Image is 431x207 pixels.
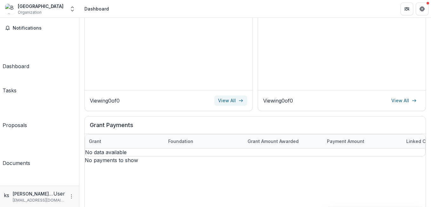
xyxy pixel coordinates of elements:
[68,3,77,15] button: Open entity switcher
[13,190,53,197] p: [PERSON_NAME] [PERSON_NAME]
[53,190,65,197] p: User
[85,156,426,164] div: No payments to show
[388,96,421,106] a: View All
[4,191,10,199] div: keren bittan shemesh
[164,134,244,148] div: Foundation
[3,97,27,129] a: Proposals
[84,5,109,12] div: Dashboard
[244,134,323,148] div: Grant amount awarded
[416,3,428,15] button: Get Help
[3,121,27,129] div: Proposals
[3,73,17,94] a: Tasks
[214,96,247,106] a: View All
[401,3,413,15] button: Partners
[85,134,164,148] div: Grant
[68,193,75,200] button: More
[18,10,42,15] span: Organization
[3,23,76,33] button: Notifications
[263,97,293,104] p: Viewing 0 of 0
[90,122,421,134] h2: Grant Payments
[3,159,30,167] div: Documents
[5,4,15,14] img: Beit Berl College
[323,138,368,145] div: Payment Amount
[90,97,120,104] p: Viewing 0 of 0
[244,138,302,145] div: Grant amount awarded
[323,134,402,148] div: Payment Amount
[164,138,197,145] div: Foundation
[3,62,29,70] div: Dashboard
[82,4,111,13] nav: breadcrumb
[3,87,17,94] div: Tasks
[13,197,65,203] p: [EMAIL_ADDRESS][DOMAIN_NAME]
[3,132,30,167] a: Documents
[13,25,74,31] span: Notifications
[3,36,29,70] a: Dashboard
[85,148,425,156] p: No data available
[85,138,105,145] div: Grant
[18,3,63,10] div: [GEOGRAPHIC_DATA]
